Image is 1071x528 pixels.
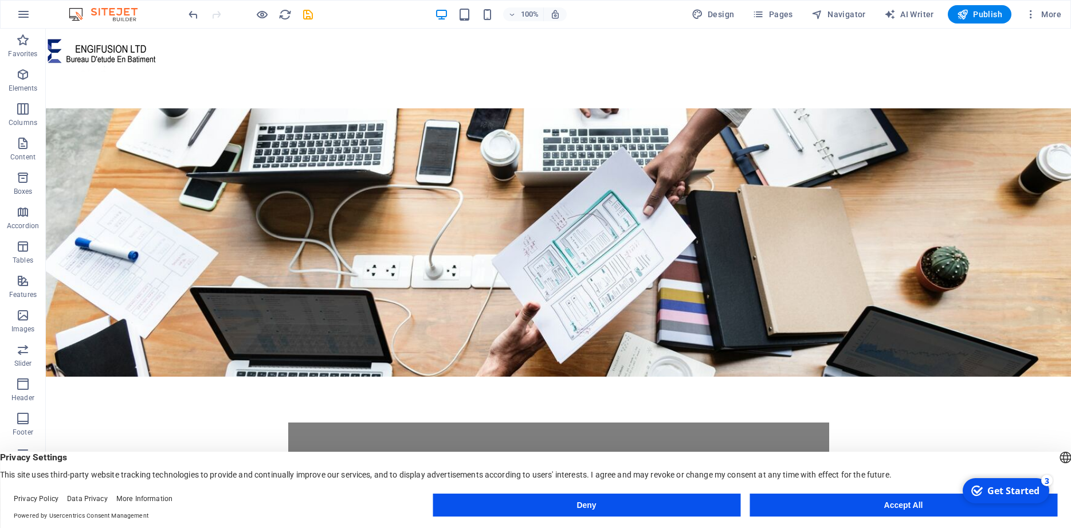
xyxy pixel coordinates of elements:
[14,187,33,196] p: Boxes
[187,8,200,21] i: Undo: Delete elements (Ctrl+Z)
[880,5,939,24] button: AI Writer
[884,9,934,20] span: AI Writer
[1025,9,1061,20] span: More
[13,428,33,437] p: Footer
[186,7,200,21] button: undo
[14,359,32,368] p: Slider
[13,256,33,265] p: Tables
[9,118,37,127] p: Columns
[9,84,38,93] p: Elements
[301,7,315,21] button: save
[520,7,539,21] h6: 100%
[748,5,797,24] button: Pages
[278,8,292,21] i: Reload page
[11,324,35,334] p: Images
[948,5,1011,24] button: Publish
[255,7,269,21] button: Click here to leave preview mode and continue editing
[807,5,870,24] button: Navigator
[7,221,39,230] p: Accordion
[66,7,152,21] img: Editor Logo
[278,7,292,21] button: reload
[10,152,36,162] p: Content
[85,1,96,13] div: 3
[811,9,866,20] span: Navigator
[11,393,34,402] p: Header
[957,9,1002,20] span: Publish
[8,49,37,58] p: Favorites
[752,9,793,20] span: Pages
[1021,5,1066,24] button: More
[503,7,544,21] button: 100%
[9,290,37,299] p: Features
[692,9,735,20] span: Design
[31,11,83,24] div: Get Started
[550,9,560,19] i: On resize automatically adjust zoom level to fit chosen device.
[687,5,739,24] button: Design
[6,5,93,30] div: Get Started 3 items remaining, 40% complete
[301,8,315,21] i: Save (Ctrl+S)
